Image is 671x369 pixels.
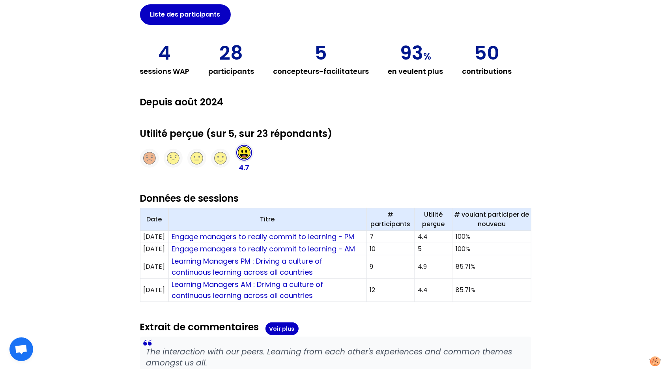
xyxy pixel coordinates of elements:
td: 7 [366,231,414,243]
p: 28 [220,44,243,63]
a: Engage managers to really commit to learning - PM [172,232,355,242]
h3: contributions [462,66,512,77]
h3: participants [209,66,254,77]
button: Voir plus [265,322,299,335]
td: 5 [414,243,452,255]
h2: Données de sessions [140,192,531,205]
a: Learning Managers AM : Driving a culture of continuous learning across all countries [172,279,325,300]
p: 4.7 [239,162,249,173]
p: 5 [315,44,327,63]
td: 4.4 [414,231,452,243]
td: 10 [366,243,414,255]
th: # participants [366,208,414,231]
td: 12 [366,279,414,302]
h2: Utilité perçue (sur 5, sur 23 répondants) [140,127,531,140]
h2: Depuis août 2024 [140,96,531,109]
h3: en veulent plus [388,66,443,77]
td: [DATE] [140,279,168,302]
p: 50 [475,44,499,63]
th: # voulant participer de nouveau [452,208,531,231]
span: % [423,50,431,63]
td: 100% [452,243,531,255]
td: [DATE] [140,231,168,243]
td: 9 [366,255,414,279]
a: Ouvrir le chat [9,337,33,361]
td: 4.4 [414,279,452,302]
p: 4 [159,44,171,63]
td: [DATE] [140,255,168,279]
button: Liste des participants [140,4,231,25]
th: Date [140,208,168,231]
td: [DATE] [140,243,168,255]
a: Engage managers to really commit to learning - AM [172,244,355,254]
a: Learning Managers PM : Driving a culture of continuous learning across all countries [172,256,325,277]
td: 85.71% [452,255,531,279]
th: Titre [168,208,366,231]
td: 4.9 [414,255,452,279]
p: 93 [400,44,431,63]
p: The interaction with our peers. Learning from each other's experiences and common themes amongst ... [146,346,525,368]
h3: concepteurs-facilitateurs [273,66,369,77]
h3: sessions WAP [140,66,190,77]
td: 100% [452,231,531,243]
h2: Extrait de commentaires [140,321,259,333]
th: Utilité perçue [414,208,452,231]
td: 85.71% [452,279,531,302]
